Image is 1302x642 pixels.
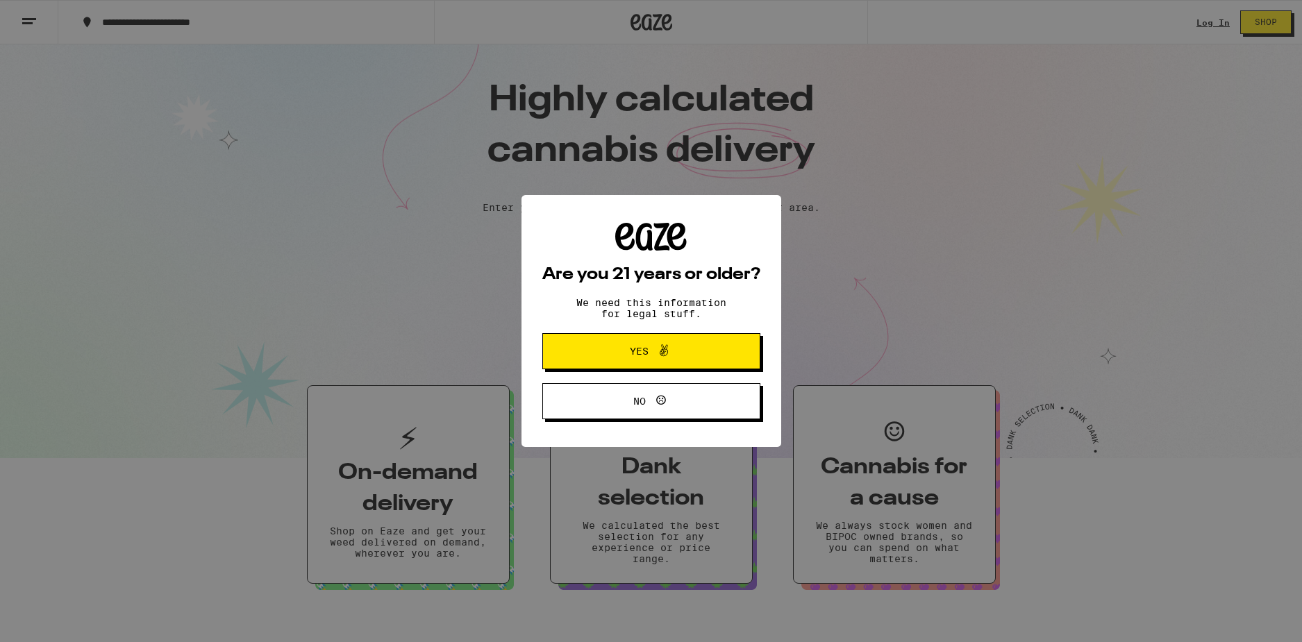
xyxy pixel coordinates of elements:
[542,333,760,369] button: Yes
[630,346,649,356] span: Yes
[542,267,760,283] h2: Are you 21 years or older?
[565,297,738,319] p: We need this information for legal stuff.
[633,396,646,406] span: No
[542,383,760,419] button: No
